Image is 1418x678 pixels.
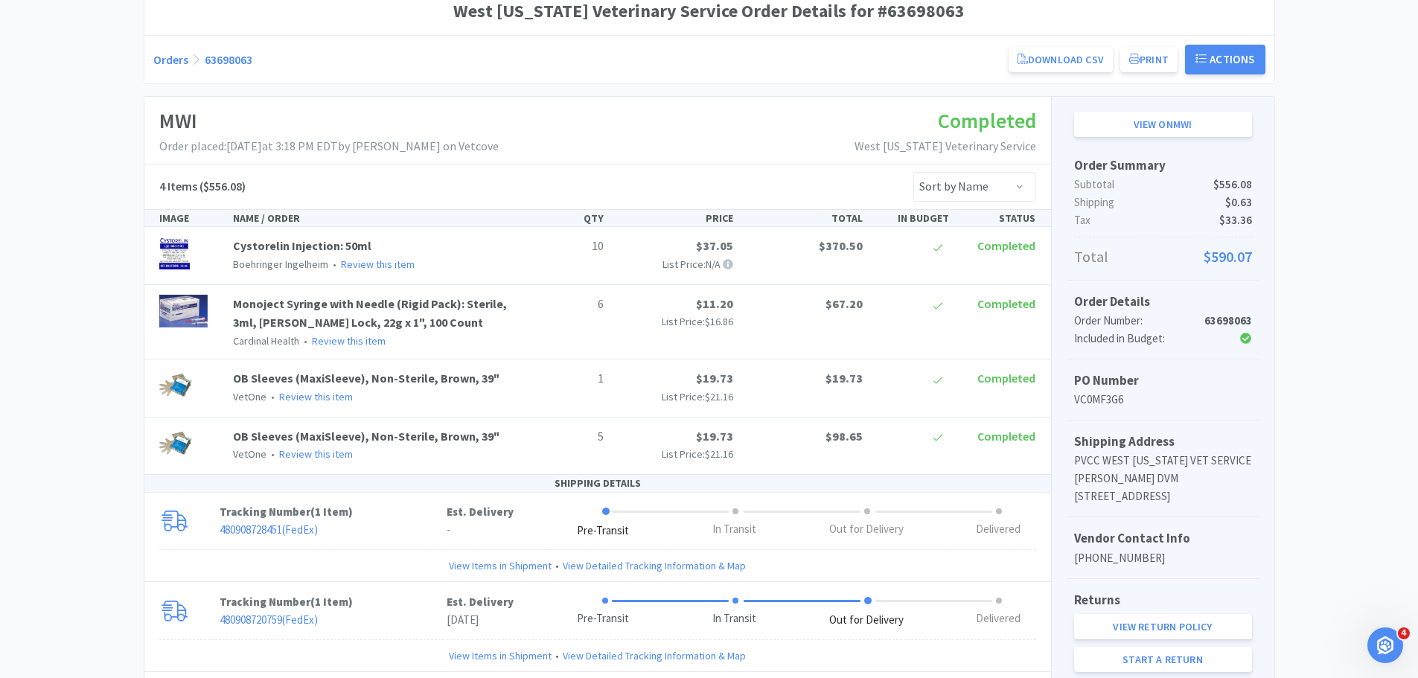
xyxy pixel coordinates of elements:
[315,595,348,609] span: 1 Item
[449,647,552,664] a: View Items in Shipment
[712,610,756,627] div: In Transit
[1204,245,1252,269] span: $590.07
[315,505,348,519] span: 1 Item
[220,503,447,521] p: Tracking Number ( )
[1120,47,1178,72] button: Print
[529,237,604,256] p: 10
[144,475,1051,492] div: SHIPPING DETAILS
[938,107,1036,134] span: Completed
[153,210,228,226] div: IMAGE
[563,647,746,664] a: View Detailed Tracking Information & Map
[1074,647,1252,672] a: Start a Return
[696,371,733,386] span: $19.73
[1074,330,1192,348] div: Included in Budget:
[1185,45,1265,74] button: Actions
[819,238,863,253] span: $370.50
[1074,112,1252,137] a: View onMWI
[825,429,863,444] span: $98.65
[1398,627,1410,639] span: 4
[1213,176,1252,194] span: $556.08
[1074,549,1252,567] p: [PHONE_NUMBER]
[269,447,277,461] span: •
[447,611,514,629] p: [DATE]
[1074,391,1252,409] p: VC0MF3G6
[341,258,415,271] a: Review this item
[269,390,277,403] span: •
[227,210,523,226] div: NAME / ORDER
[616,313,733,330] p: List Price:
[233,390,266,403] span: VetOne
[577,522,629,540] div: Pre-Transit
[1074,590,1252,610] h5: Returns
[529,295,604,314] p: 6
[610,210,739,226] div: PRICE
[159,137,499,156] p: Order placed: [DATE] at 3:18 PM EDT by [PERSON_NAME] on Vetcove
[233,447,266,461] span: VetOne
[279,447,353,461] a: Review this item
[1204,313,1252,327] strong: 63698063
[1074,312,1192,330] div: Order Number:
[977,371,1035,386] span: Completed
[1074,292,1252,312] h5: Order Details
[312,334,386,348] a: Review this item
[855,137,1036,156] p: West [US_STATE] Veterinary Service
[1225,194,1252,211] span: $0.63
[1074,176,1252,194] p: Subtotal
[976,521,1021,538] div: Delivered
[712,521,756,538] div: In Transit
[159,369,192,402] img: f6cdc680b9bf47f19dac9b7c9e70df3c_6835.png
[330,258,339,271] span: •
[1074,452,1252,505] p: PVCC WEST [US_STATE] VET SERVICE [PERSON_NAME] DVM [STREET_ADDRESS]
[159,104,499,138] h1: MWI
[696,296,733,311] span: $11.20
[552,557,563,574] span: •
[705,390,733,403] span: $21.16
[159,177,246,196] h5: ($556.08)
[233,238,371,253] a: Cystorelin Injection: 50ml
[1367,627,1403,663] iframe: Intercom live chat
[696,238,733,253] span: $37.05
[977,429,1035,444] span: Completed
[449,557,552,574] a: View Items in Shipment
[159,295,208,327] img: c8f0e45c8fc74c11bb01aa1e6e38b6bc_1663.png
[529,427,604,447] p: 5
[233,429,499,444] a: OB Sleeves (MaxiSleeve), Non-Sterile, Brown, 39"
[233,296,507,330] a: Monoject Syringe with Needle (Rigid Pack): Sterile, 3ml, [PERSON_NAME] Lock, 22g x 1", 100 Count
[1074,194,1252,211] p: Shipping
[705,447,733,461] span: $21.16
[205,52,252,67] a: 63698063
[447,593,514,611] p: Est. Delivery
[869,210,955,226] div: IN BUDGET
[153,52,188,67] a: Orders
[739,210,869,226] div: TOTAL
[977,238,1035,253] span: Completed
[829,612,904,629] div: Out for Delivery
[1074,614,1252,639] a: View Return Policy
[220,522,318,537] a: 480908728451(FedEx)
[1074,432,1252,452] h5: Shipping Address
[696,429,733,444] span: $19.73
[159,179,197,194] span: 4 Items
[220,613,318,627] a: 480908720759(FedEx)
[233,258,328,271] span: Boehringer Ingelheim
[552,647,563,664] span: •
[1074,211,1252,229] p: Tax
[705,315,733,328] span: $16.86
[977,296,1035,311] span: Completed
[577,610,629,627] div: Pre-Transit
[447,503,514,521] p: Est. Delivery
[529,369,604,388] p: 1
[1074,528,1252,549] h5: Vendor Contact Info
[1074,156,1252,176] h5: Order Summary
[523,210,610,226] div: QTY
[159,427,192,460] img: f6cdc680b9bf47f19dac9b7c9e70df3c_6835.png
[563,557,746,574] a: View Detailed Tracking Information & Map
[976,610,1021,627] div: Delivered
[279,390,353,403] a: Review this item
[616,256,733,272] p: List Price: N/A
[616,388,733,405] p: List Price:
[233,334,299,348] span: Cardinal Health
[1074,245,1252,269] p: Total
[955,210,1041,226] div: STATUS
[220,593,447,611] p: Tracking Number ( )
